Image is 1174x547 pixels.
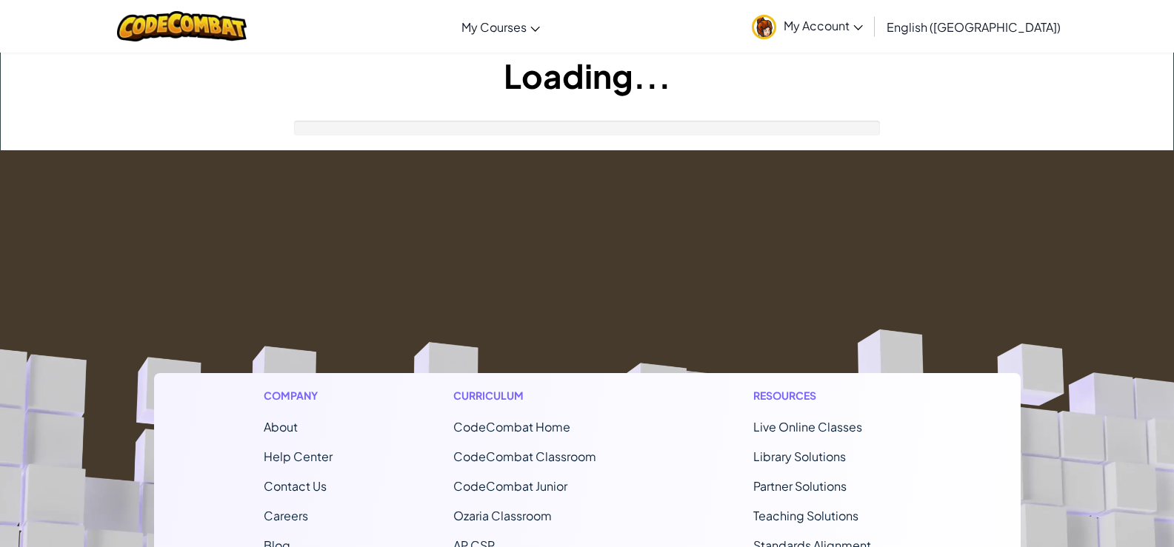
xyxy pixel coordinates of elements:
[753,388,911,403] h1: Resources
[753,449,846,464] a: Library Solutions
[453,419,570,434] span: CodeCombat Home
[752,15,776,39] img: avatar
[744,3,870,50] a: My Account
[784,18,863,33] span: My Account
[1,53,1173,98] h1: Loading...
[453,449,596,464] a: CodeCombat Classroom
[454,7,547,47] a: My Courses
[264,388,333,403] h1: Company
[753,508,858,523] a: Teaching Solutions
[753,419,862,434] a: Live Online Classes
[461,19,527,35] span: My Courses
[879,7,1068,47] a: English ([GEOGRAPHIC_DATA])
[453,508,552,523] a: Ozaria Classroom
[117,11,247,41] img: CodeCombat logo
[264,419,298,434] a: About
[453,478,567,494] a: CodeCombat Junior
[753,478,847,494] a: Partner Solutions
[453,388,633,403] h1: Curriculum
[264,478,327,494] span: Contact Us
[887,19,1061,35] span: English ([GEOGRAPHIC_DATA])
[264,449,333,464] a: Help Center
[264,508,308,523] a: Careers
